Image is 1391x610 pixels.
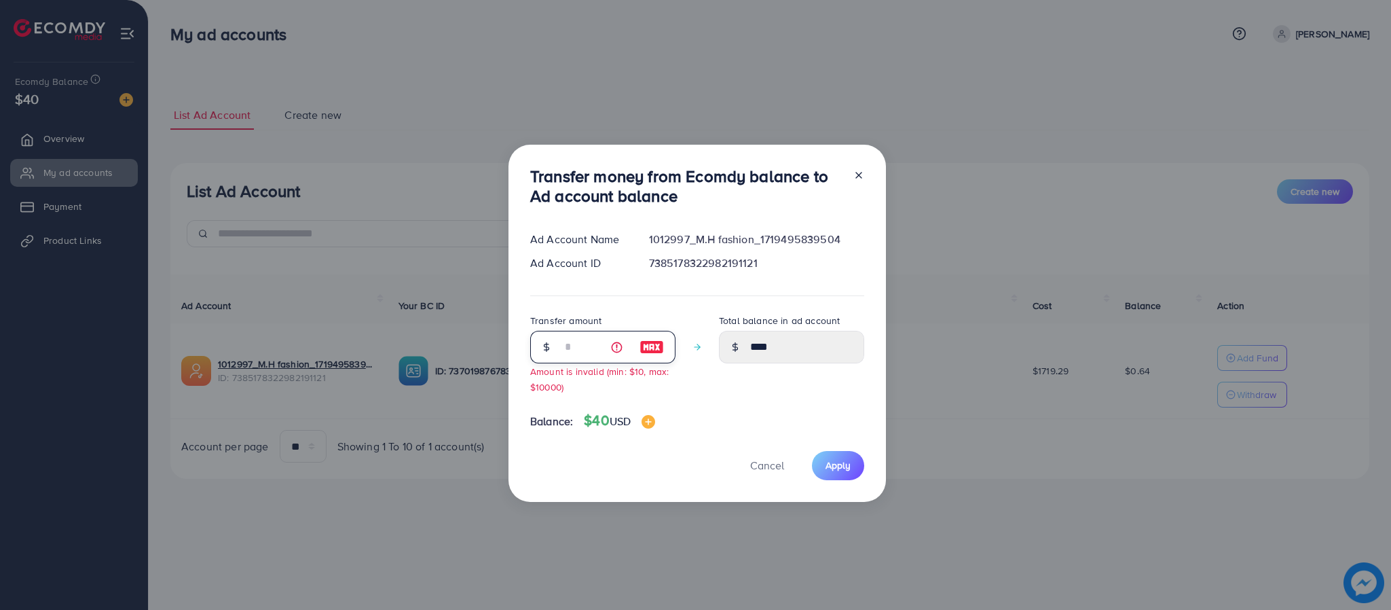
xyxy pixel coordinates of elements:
[530,166,842,206] h3: Transfer money from Ecomdy balance to Ad account balance
[638,255,875,271] div: 7385178322982191121
[584,412,655,429] h4: $40
[750,458,784,473] span: Cancel
[826,459,851,472] span: Apply
[610,414,631,429] span: USD
[812,451,864,480] button: Apply
[530,414,573,429] span: Balance:
[733,451,801,480] button: Cancel
[519,255,638,271] div: Ad Account ID
[719,314,840,327] label: Total balance in ad account
[639,339,664,355] img: image
[530,365,669,393] small: Amount is invalid (min: $10, max: $10000)
[519,232,638,247] div: Ad Account Name
[530,314,601,327] label: Transfer amount
[642,415,655,429] img: image
[638,232,875,247] div: 1012997_M.H fashion_1719495839504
